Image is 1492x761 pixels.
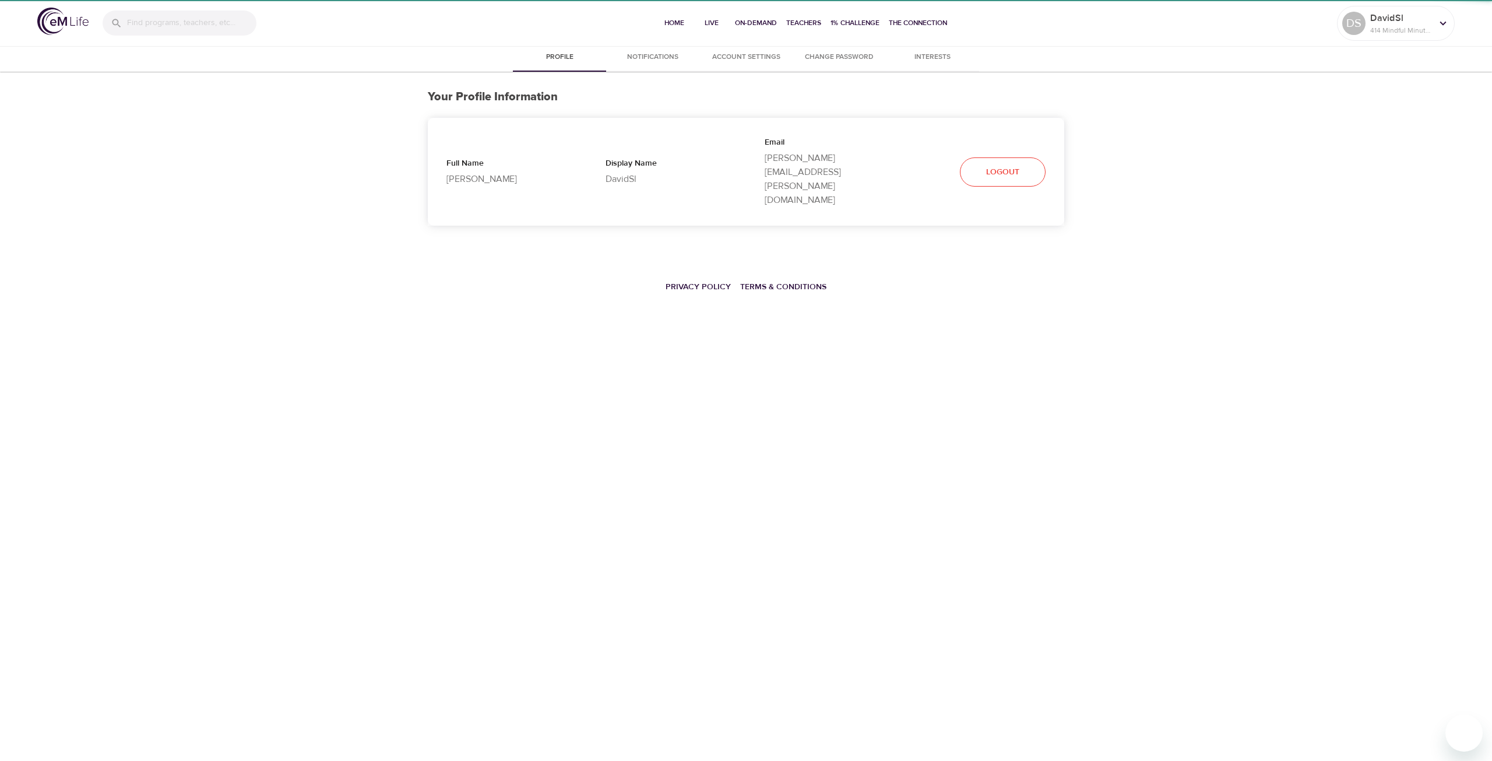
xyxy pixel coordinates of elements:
[660,17,688,29] span: Home
[698,17,726,29] span: Live
[740,282,826,292] a: Terms & Conditions
[666,282,731,292] a: Privacy Policy
[765,151,886,207] p: [PERSON_NAME][EMAIL_ADDRESS][PERSON_NAME][DOMAIN_NAME]
[960,157,1046,187] button: Logout
[613,51,692,64] span: Notifications
[800,51,879,64] span: Change Password
[786,17,821,29] span: Teachers
[446,157,568,172] p: Full Name
[606,172,727,186] p: DavidSl
[735,17,777,29] span: On-Demand
[37,8,89,35] img: logo
[428,273,1064,299] nav: breadcrumb
[1445,714,1483,752] iframe: Button to launch messaging window
[831,17,879,29] span: 1% Challenge
[446,172,568,186] p: [PERSON_NAME]
[1370,25,1432,36] p: 414 Mindful Minutes
[986,165,1019,180] span: Logout
[428,90,1064,104] h3: Your Profile Information
[889,17,947,29] span: The Connection
[1342,12,1366,35] div: DS
[893,51,972,64] span: Interests
[127,10,256,36] input: Find programs, teachers, etc...
[765,136,886,151] p: Email
[1370,11,1432,25] p: DavidSl
[706,51,786,64] span: Account Settings
[520,51,599,64] span: Profile
[606,157,727,172] p: Display Name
